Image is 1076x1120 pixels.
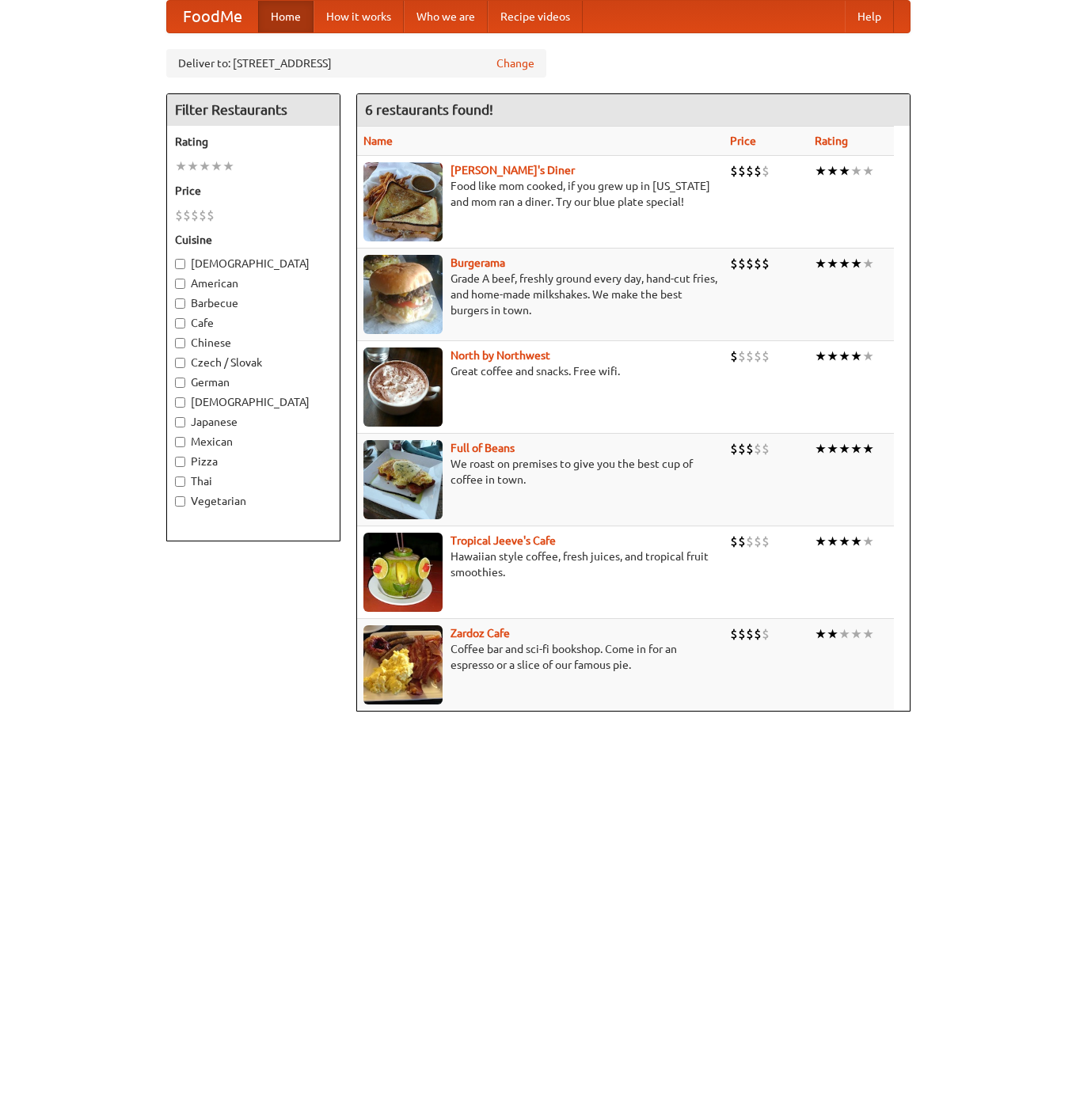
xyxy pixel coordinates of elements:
[363,271,717,318] p: Grade A beef, freshly ground every day, hand-cut fries, and home-made milkshakes. We make the bes...
[175,457,185,467] input: Pizza
[746,255,754,272] li: $
[363,135,393,147] a: Name
[365,102,493,117] ng-pluralize: 6 restaurants found!
[738,440,746,457] li: $
[862,162,874,180] li: ★
[815,625,827,643] li: ★
[363,549,717,580] p: Hawaiian style coffee, fresh juices, and tropical fruit smoothies.
[175,476,185,487] input: Thai
[451,256,505,269] a: Burgerama
[175,355,332,370] label: Czech / Slovak
[862,625,874,643] li: ★
[850,533,862,550] li: ★
[167,1,258,32] a: FoodMe
[827,162,838,180] li: ★
[815,533,827,550] li: ★
[862,255,874,272] li: ★
[762,255,770,272] li: $
[738,255,746,272] li: $
[175,338,185,348] input: Chinese
[175,378,185,388] input: German
[363,625,443,704] img: zardoz.jpg
[191,207,199,224] li: $
[746,533,754,550] li: $
[838,625,850,643] li: ★
[746,162,754,180] li: $
[175,358,185,368] input: Czech / Slovak
[175,473,332,489] label: Thai
[815,440,827,457] li: ★
[207,207,215,224] li: $
[746,440,754,457] li: $
[754,255,762,272] li: $
[762,625,770,643] li: $
[730,440,738,457] li: $
[175,437,185,447] input: Mexican
[199,207,207,224] li: $
[754,440,762,457] li: $
[167,94,340,126] h4: Filter Restaurants
[175,183,332,199] h5: Price
[496,55,534,71] a: Change
[175,232,332,248] h5: Cuisine
[451,164,575,177] a: [PERSON_NAME]'s Diner
[175,256,332,271] label: [DEMOGRAPHIC_DATA]
[175,394,332,410] label: [DEMOGRAPHIC_DATA]
[838,162,850,180] li: ★
[827,625,838,643] li: ★
[199,158,211,175] li: ★
[730,533,738,550] li: $
[815,162,827,180] li: ★
[746,347,754,365] li: $
[258,1,314,32] a: Home
[730,162,738,180] li: $
[175,259,185,269] input: [DEMOGRAPHIC_DATA]
[827,255,838,272] li: ★
[815,255,827,272] li: ★
[838,255,850,272] li: ★
[175,134,332,150] h5: Rating
[175,454,332,469] label: Pizza
[762,440,770,457] li: $
[363,347,443,427] img: north.jpg
[488,1,583,32] a: Recipe videos
[862,347,874,365] li: ★
[183,207,191,224] li: $
[175,207,183,224] li: $
[730,625,738,643] li: $
[363,162,443,241] img: sallys.jpg
[451,442,515,454] a: Full of Beans
[451,627,510,640] a: Zardoz Cafe
[827,533,838,550] li: ★
[754,533,762,550] li: $
[762,162,770,180] li: $
[762,347,770,365] li: $
[175,279,185,289] input: American
[363,456,717,488] p: We roast on premises to give you the best cup of coffee in town.
[175,315,332,331] label: Cafe
[815,135,848,147] a: Rating
[175,493,332,509] label: Vegetarian
[451,349,550,362] b: North by Northwest
[762,533,770,550] li: $
[746,625,754,643] li: $
[175,335,332,351] label: Chinese
[730,135,756,147] a: Price
[175,295,332,311] label: Barbecue
[754,625,762,643] li: $
[175,318,185,328] input: Cafe
[754,347,762,365] li: $
[175,496,185,507] input: Vegetarian
[827,347,838,365] li: ★
[363,363,717,379] p: Great coffee and snacks. Free wifi.
[850,255,862,272] li: ★
[850,625,862,643] li: ★
[738,347,746,365] li: $
[754,162,762,180] li: $
[175,298,185,309] input: Barbecue
[175,397,185,408] input: [DEMOGRAPHIC_DATA]
[730,347,738,365] li: $
[862,440,874,457] li: ★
